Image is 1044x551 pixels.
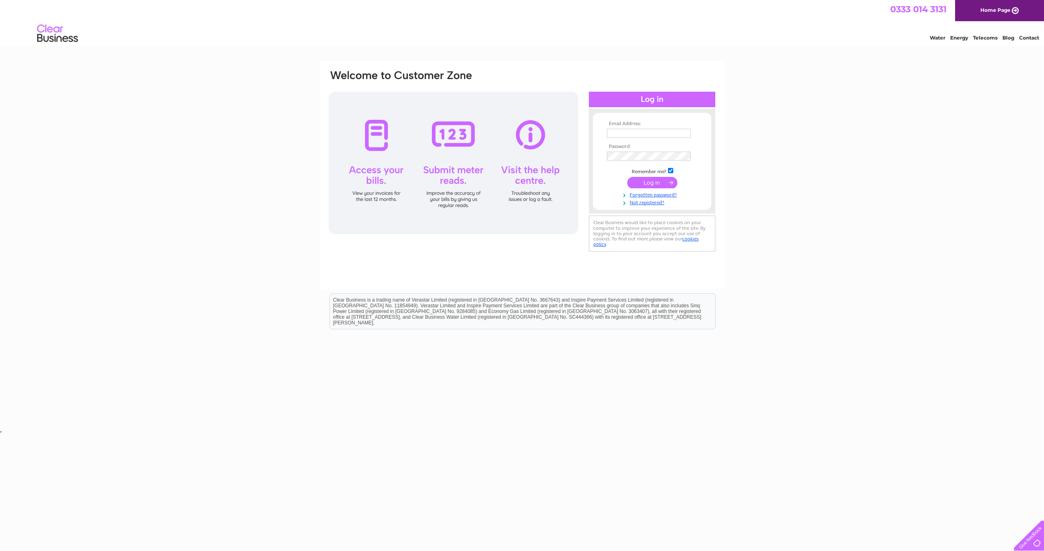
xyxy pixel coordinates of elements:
a: Contact [1019,35,1039,41]
a: Forgotten password? [607,190,699,198]
a: Water [930,35,945,41]
a: 0333 014 3131 [890,4,947,14]
img: logo.png [37,21,78,46]
td: Remember me? [605,167,699,175]
a: Not registered? [607,198,699,206]
div: Clear Business would like to place cookies on your computer to improve your experience of the sit... [589,216,715,251]
div: Clear Business is a trading name of Verastar Limited (registered in [GEOGRAPHIC_DATA] No. 3667643... [330,4,715,40]
a: cookies policy [593,236,699,247]
input: Submit [627,177,677,188]
a: Blog [1002,35,1014,41]
th: Password: [605,144,699,150]
th: Email Address: [605,121,699,127]
a: Telecoms [973,35,998,41]
a: Energy [950,35,968,41]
